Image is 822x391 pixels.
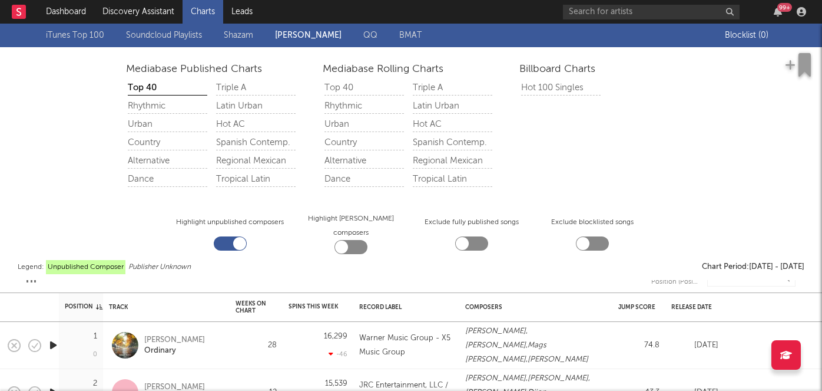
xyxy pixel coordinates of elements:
span: Mags [PERSON_NAME] [465,340,546,365]
a: Urban [126,116,214,134]
span: Unpublished Composer [46,260,125,274]
div: Latin Urban [216,99,296,114]
span: [PERSON_NAME] [465,373,526,384]
div: Regional Mexican [413,154,492,169]
a: Regional Mexican [411,152,499,170]
a: Alternative [126,152,214,170]
div: Rhythmic [128,99,207,114]
div: Track [109,295,128,320]
a: Ordinary [144,346,176,356]
a: Hot AC [214,116,303,134]
a: Spanish Contemp. [214,134,303,152]
div: Hot AC [216,117,296,132]
div: Position (Position) [651,275,698,290]
div: 2 [93,380,97,387]
a: Top 40 [323,79,411,97]
label: Highlight [PERSON_NAME] composers [296,212,405,240]
a: Triple A [214,79,303,97]
div: Latin Urban [413,99,492,114]
div: Spins This Week [289,295,338,318]
a: Urban [323,116,411,134]
a: Tropical Latin [411,170,499,189]
div: Billboard Charts [519,62,696,76]
div: Spanish Contemp. [216,136,296,150]
label: Highlight unpublished composers [176,215,284,229]
div: -46 [329,350,347,358]
div: Urban [324,117,404,132]
div: Country [128,136,207,150]
a: Dance [126,170,214,189]
input: Search for artists [563,5,740,19]
a: Triple A [411,79,499,97]
div: [DATE] [671,339,718,353]
div: Position [65,295,102,318]
div: Triple A [216,81,296,96]
div: 1 [94,333,97,340]
span: Blocklist [725,31,776,40]
div: Mediabase Rolling Charts [323,62,499,76]
a: Alternative [323,152,411,170]
div: Weeks on Chart [236,295,277,320]
a: Soundcloud Playlists [126,28,202,42]
div: Hot AC [413,117,492,132]
a: iTunes Top 100 [46,28,104,42]
div: 16,299 [324,333,347,340]
div: Release Date [671,295,712,320]
a: Top 40 [126,79,214,97]
div: Composers [459,293,612,321]
div: 15,539 [325,380,347,387]
a: Shazam [224,28,253,42]
div: Top 40 [128,81,207,96]
a: [PERSON_NAME] [144,335,205,346]
a: Spanish Contemp. [411,134,499,152]
span: ( 0 ) [758,28,776,42]
label: Exclude fully published songs [425,215,519,229]
span: [PERSON_NAME] [465,340,526,351]
div: Spanish Contemp. [413,136,492,150]
span: [PERSON_NAME] [465,326,526,337]
div: 74.8 [618,339,659,353]
div: Legend: [18,260,194,274]
div: Jump Score [618,295,655,320]
button: 99+ [774,7,782,17]
div: Alternative [324,154,404,169]
div: Chart Period: [DATE] - [DATE] [702,260,804,274]
div: 99 + [777,3,792,12]
div: Warner Music Group - X5 Music Group [359,331,453,360]
div: , , , [465,324,606,367]
a: Regional Mexican [214,152,303,170]
span: [PERSON_NAME] [528,354,588,365]
div: Urban [128,117,207,132]
div: Mediabase Published Charts [126,62,303,76]
a: Hot 100 Singles [519,79,696,97]
div: Rhythmic [324,99,404,114]
a: Country [323,134,411,152]
a: Rhythmic [126,97,214,116]
div: Tropical Latin [413,172,492,187]
div: Tropical Latin [216,172,296,187]
div: Record Label [353,293,459,321]
div: Country [324,136,404,150]
label: Exclude blocklisted songs [551,215,634,229]
div: Hot 100 Singles [521,81,601,96]
a: Latin Urban [411,97,499,116]
div: Triple A [413,81,492,96]
a: Dance [323,170,411,189]
div: Dance [324,172,404,187]
div: Top 40 [324,81,404,96]
div: 28 [236,339,277,353]
a: BMAT [399,28,422,42]
div: Dance [128,172,207,187]
div: Alternative [128,154,207,169]
a: Tropical Latin [214,170,303,189]
span: [PERSON_NAME] [528,373,588,384]
div: 0 [93,351,97,358]
a: Hot AC [411,116,499,134]
a: Latin Urban [214,97,303,116]
span: Publisher Unknown [128,260,191,274]
a: Rhythmic [323,97,411,116]
div: Regional Mexican [216,154,296,169]
a: Country [126,134,214,152]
